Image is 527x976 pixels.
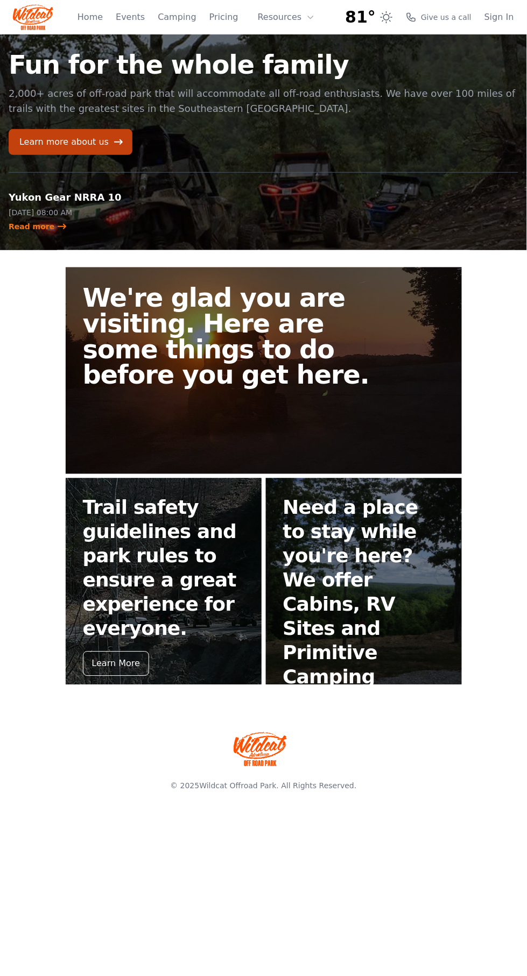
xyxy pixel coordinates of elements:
[9,190,255,205] h2: Yukon Gear NRRA 10
[266,478,462,685] a: Need a place to stay while you're here? We offer Cabins, RV Sites and Primitive Camping Book Now
[9,207,255,218] p: [DATE] 08:00 AM
[116,11,145,24] a: Events
[13,4,53,30] img: Wildcat Logo
[234,732,287,767] img: Wildcat Offroad park
[484,11,514,24] a: Sign In
[9,52,518,77] h1: Fun for the whole family
[158,11,196,24] a: Camping
[78,11,103,24] a: Home
[251,6,321,28] button: Resources
[83,285,393,388] h2: We're glad you are visiting. Here are some things to do before you get here.
[346,8,376,27] span: 81°
[170,782,356,790] span: © 2025 . All Rights Reserved.
[66,478,262,685] a: Trail safety guidelines and park rules to ensure a great experience for everyone. Learn More
[9,86,518,116] p: 2,000+ acres of off-road park that will accommodate all off-road enthusiasts. We have over 100 mi...
[421,12,472,23] span: Give us a call
[66,267,462,474] a: We're glad you are visiting. Here are some things to do before you get here.
[83,652,149,676] div: Learn More
[9,221,67,232] a: Read more
[83,496,244,641] h2: Trail safety guidelines and park rules to ensure a great experience for everyone.
[406,12,472,23] a: Give us a call
[283,700,345,725] div: Book Now
[199,782,276,790] a: Wildcat Offroad Park
[9,129,132,155] a: Learn more about us
[209,11,238,24] a: Pricing
[283,496,445,689] h2: Need a place to stay while you're here? We offer Cabins, RV Sites and Primitive Camping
